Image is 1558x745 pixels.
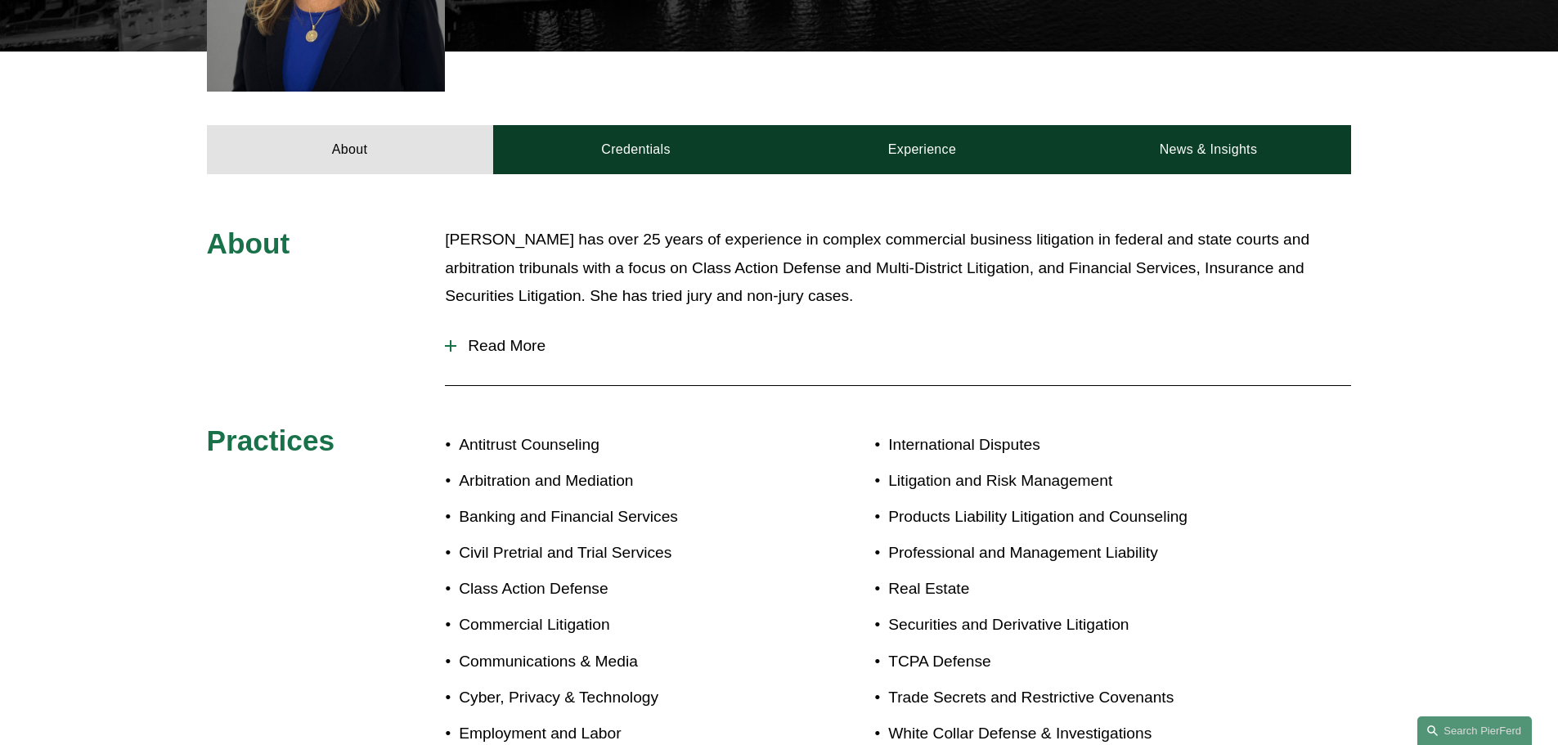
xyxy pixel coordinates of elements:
[459,611,779,640] p: Commercial Litigation
[459,467,779,496] p: Arbitration and Mediation
[207,424,335,456] span: Practices
[445,226,1351,311] p: [PERSON_NAME] has over 25 years of experience in complex commercial business litigation in federa...
[207,125,493,174] a: About
[459,575,779,604] p: Class Action Defense
[888,503,1256,532] p: Products Liability Litigation and Counseling
[888,575,1256,604] p: Real Estate
[493,125,779,174] a: Credentials
[459,503,779,532] p: Banking and Financial Services
[888,467,1256,496] p: Litigation and Risk Management
[459,539,779,568] p: Civil Pretrial and Trial Services
[888,539,1256,568] p: Professional and Management Liability
[459,648,779,676] p: Communications & Media
[888,611,1256,640] p: Securities and Derivative Litigation
[459,684,779,712] p: Cyber, Privacy & Technology
[888,648,1256,676] p: TCPA Defense
[888,431,1256,460] p: International Disputes
[1417,716,1532,745] a: Search this site
[779,125,1066,174] a: Experience
[207,227,290,259] span: About
[888,684,1256,712] p: Trade Secrets and Restrictive Covenants
[456,337,1351,355] span: Read More
[1065,125,1351,174] a: News & Insights
[459,431,779,460] p: Antitrust Counseling
[445,325,1351,367] button: Read More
